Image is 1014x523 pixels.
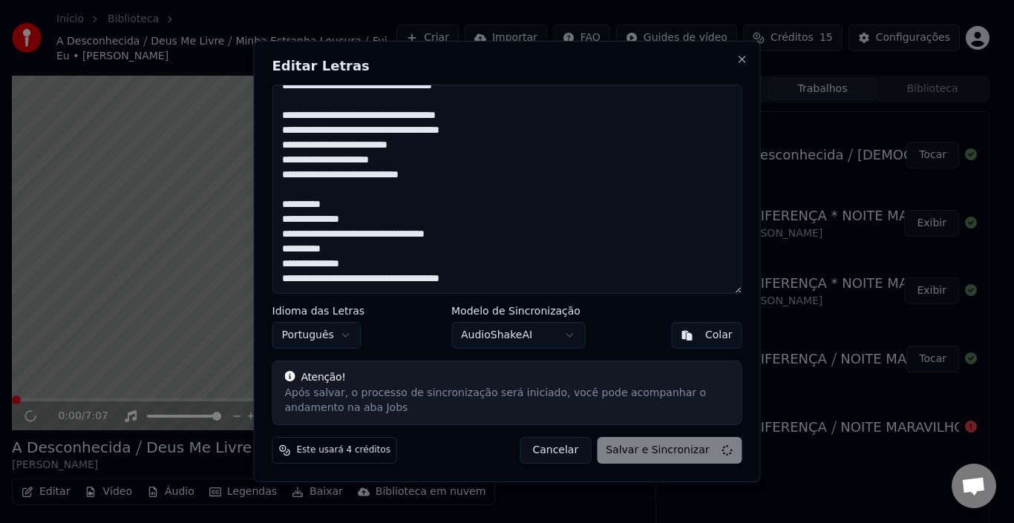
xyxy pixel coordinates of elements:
button: Cancelar [520,437,591,464]
div: Após salvar, o processo de sincronização será iniciado, você pode acompanhar o andamento na aba Jobs [285,387,730,416]
label: Modelo de Sincronização [451,306,585,316]
h2: Editar Letras [272,59,742,73]
span: Este usará 4 créditos [297,444,390,456]
div: Atenção! [285,370,730,385]
div: Colar [705,328,733,343]
button: Colar [672,322,742,349]
label: Idioma das Letras [272,306,365,316]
